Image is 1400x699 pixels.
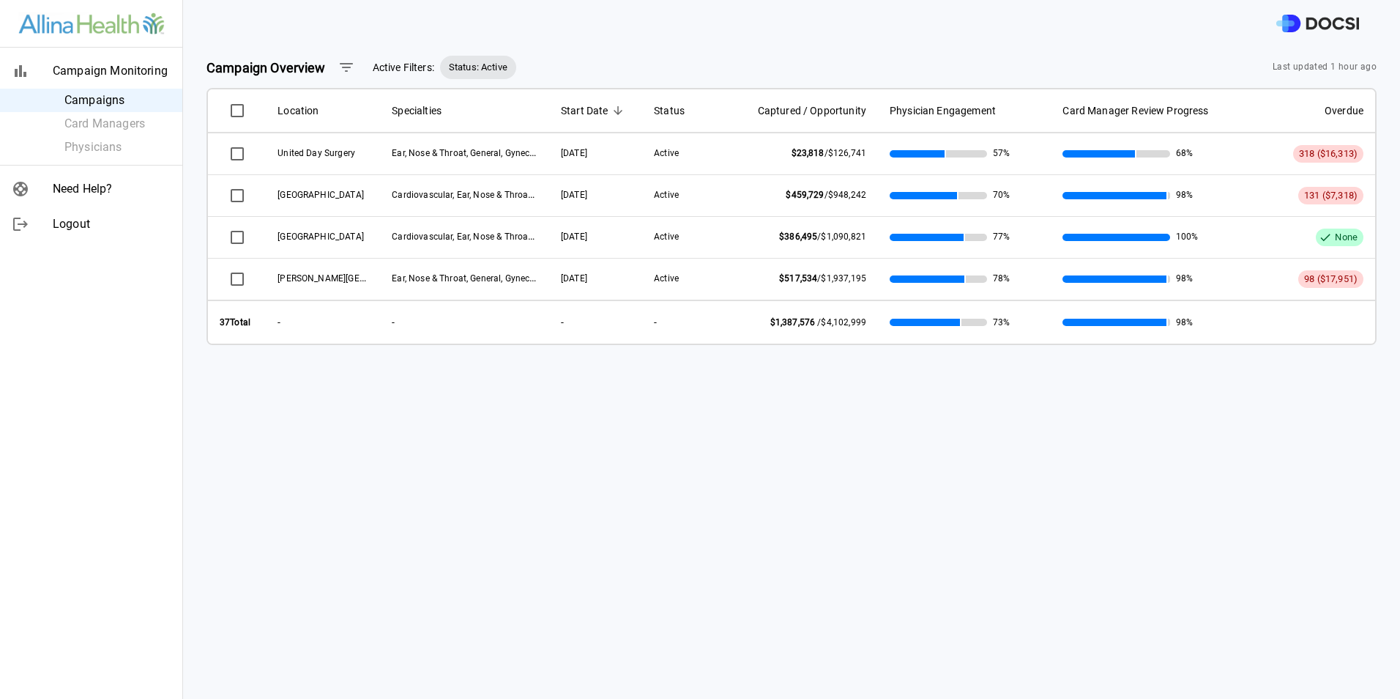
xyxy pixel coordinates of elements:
span: Campaign Monitoring [53,62,171,80]
span: 57% [993,147,1010,160]
span: 100% [1176,231,1199,243]
span: Captured / Opportunity [727,102,866,119]
span: 98% [1176,273,1193,285]
span: / [779,273,866,284]
span: Physician Engagement [890,102,1039,119]
span: 06/25/2025 [561,232,587,242]
span: Cardiovascular, Ear, Nose & Throat, ENT, General, Gynecology, Orthopedics, Urology, Vascular [392,188,764,200]
span: United Day Surgery [278,148,355,158]
span: $948,242 [828,190,866,200]
span: $4,102,999 [821,317,866,328]
span: Active [654,148,679,158]
th: - [266,300,380,344]
span: Card Manager Review Progress [1062,102,1227,119]
span: / [792,148,866,158]
span: $459,729 [786,190,824,200]
th: - [642,300,715,344]
span: / [786,190,866,200]
span: / [779,232,866,242]
span: 68% [1176,147,1193,160]
img: Site Logo [18,12,165,34]
span: Need Help? [53,180,171,198]
span: Last updated 1 hour ago [1273,60,1377,75]
span: Location [278,102,368,119]
span: 70% [993,189,1010,201]
span: Active Filters: [373,60,434,75]
span: Active [654,232,679,242]
span: United Hospital [278,190,364,200]
span: Start Date [561,102,630,119]
span: $23,818 [792,148,824,158]
img: DOCSI Logo [1276,15,1359,33]
span: Active [654,273,679,284]
span: Ear, Nose & Throat, General, Gynecology, Orthopedics, Urology [392,147,639,158]
span: 98% [1176,314,1193,331]
span: 131 ($7,318) [1304,190,1358,201]
span: Logout [53,215,171,233]
span: $1,387,576 [770,317,816,328]
span: 78% [993,273,1010,285]
span: $1,937,195 [821,273,866,284]
span: 77% [993,231,1010,243]
span: 98% [1176,189,1193,201]
span: 98 ($17,951) [1304,273,1358,284]
span: Status: Active [440,60,516,75]
span: Location [278,102,319,119]
span: 06/25/2025 [561,148,587,158]
th: - [549,300,642,344]
strong: Campaign Overview [206,60,326,75]
th: - [380,300,549,344]
span: Physician Engagement [890,102,996,119]
span: None [1329,231,1363,245]
span: 73% [993,314,1010,331]
span: Card Manager Review Progress [1062,102,1208,119]
span: Status [654,102,704,119]
span: Cardiovascular, Ear, Nose & Throat, General, Gynecology, Vascular, Urology, Orthopedics [392,230,742,242]
span: / [770,317,866,328]
span: 318 ($16,313) [1299,148,1358,159]
span: Active [654,190,679,200]
span: $126,741 [828,148,866,158]
span: Abbott Northwestern Hospital [278,272,432,284]
span: $1,090,821 [821,232,866,242]
span: 06/25/2025 [561,273,587,284]
span: Campaigns [64,92,171,109]
span: $386,495 [779,232,817,242]
span: Overdue [1325,102,1363,119]
span: Captured / Opportunity [758,102,866,119]
span: Status [654,102,685,119]
span: 06/25/2025 [561,190,587,200]
span: Ear, Nose & Throat, General, Gynecology, Orthopedics, Urology [392,272,639,284]
span: $517,534 [779,273,817,284]
strong: 37 Total [220,317,250,328]
span: Mercy Hospital [278,232,364,242]
span: Specialties [392,102,537,119]
span: Start Date [561,102,608,119]
span: Specialties [392,102,442,119]
span: Overdue [1251,102,1363,119]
